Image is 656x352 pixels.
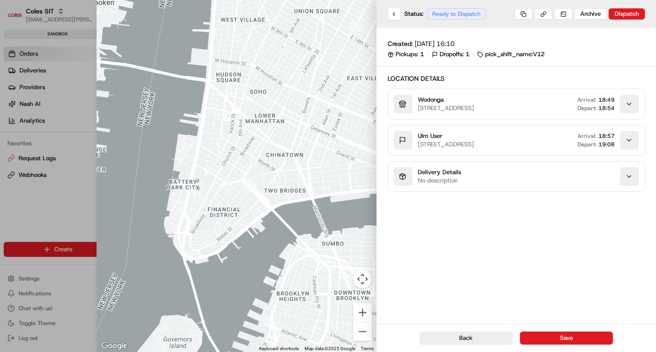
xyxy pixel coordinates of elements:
span: 18:49 [598,96,615,104]
span: 18:57 [598,132,615,140]
span: Depart: [578,104,597,112]
div: Ready to Dispatch [427,8,486,20]
h2: Location Details [388,74,645,83]
button: Archive [574,8,607,20]
span: Created: [388,39,413,48]
span: Depart: [578,141,597,148]
h3: ulm user [418,132,474,140]
span: [STREET_ADDRESS] [418,140,474,148]
div: Status: [388,7,486,20]
h3: Delivery Details [418,168,461,176]
button: Map camera controls [353,270,372,288]
span: 19:08 [598,141,615,148]
span: 1 [466,50,469,59]
span: [DATE] 16:10 [415,39,455,48]
button: Wodonga[STREET_ADDRESS]Arrival:18:49Depart:18:54 [388,89,645,119]
button: Zoom in [353,303,372,322]
div: pick_shift_name:V12 [477,50,545,59]
button: Keyboard shortcuts [259,345,299,352]
span: Arrival: [578,96,597,104]
a: Terms [361,346,374,351]
button: ulm user[STREET_ADDRESS]Arrival:18:57Depart:19:08 [388,125,645,155]
span: [STREET_ADDRESS] [418,104,474,112]
span: Arrival: [578,132,597,140]
a: Open this area in Google Maps (opens a new window) [99,340,130,352]
span: Map data ©2025 Google [305,346,355,351]
button: Zoom out [353,322,372,341]
button: Back [420,332,513,345]
button: Dispatch [609,8,645,20]
button: Delivery DetailsNo description [388,162,645,191]
button: Save [520,332,613,345]
img: Google [99,340,130,352]
span: No description [418,176,461,185]
span: 1 [420,50,424,59]
h3: Wodonga [418,96,474,104]
span: 18:54 [598,104,615,112]
span: Dropoffs: [440,50,464,59]
span: Pickups: [396,50,418,59]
